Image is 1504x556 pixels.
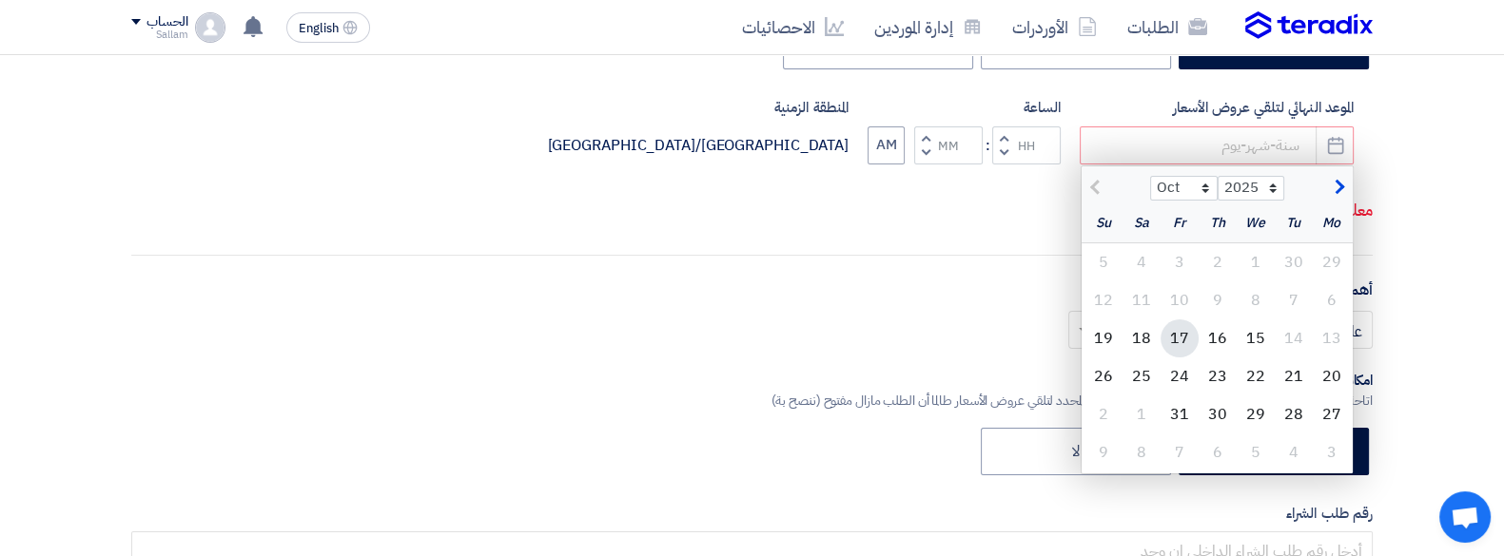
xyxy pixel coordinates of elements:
a: الطلبات [1112,5,1222,49]
div: 23 [1199,357,1237,395]
div: Th [1199,204,1237,242]
div: 29 [1313,243,1351,281]
div: 26 [1084,357,1123,395]
div: 1 [1237,243,1275,281]
div: 24 [1161,357,1199,395]
div: We [1237,204,1275,242]
div: 30 [1275,243,1313,281]
div: 5 [1084,243,1123,281]
div: 8 [1237,281,1275,319]
div: 10 [1161,281,1199,319]
div: Su [1084,204,1123,242]
div: 14 [1275,319,1313,357]
div: 1 [1123,395,1161,433]
div: 19 [1084,319,1123,357]
div: : [983,134,992,157]
div: 30 [1199,395,1237,433]
label: الساعة [868,97,1061,119]
div: 17 [1161,319,1199,357]
div: 9 [1084,433,1123,471]
label: الموعد النهائي لتلقي عروض الأسعار [1080,97,1354,119]
div: [GEOGRAPHIC_DATA]/[GEOGRAPHIC_DATA] [547,134,849,157]
div: 4 [1275,433,1313,471]
label: المنطقة الزمنية [547,97,849,119]
a: الأوردرات [997,5,1112,49]
div: Open chat [1439,491,1491,543]
div: 28 [1275,395,1313,433]
div: 13 [1313,319,1351,357]
div: Sa [1123,204,1161,242]
div: 20 [1313,357,1351,395]
div: 18 [1123,319,1161,357]
div: Sallam [131,29,187,40]
div: 7 [1161,433,1199,471]
a: إدارة الموردين [859,5,997,49]
div: 6 [1199,433,1237,471]
div: 3 [1161,243,1199,281]
div: 25 [1123,357,1161,395]
label: رقم طلب الشراء [131,503,1373,525]
button: AM [868,126,905,164]
div: 11 [1123,281,1161,319]
input: Minutes [914,126,983,164]
div: 22 [1237,357,1275,395]
div: 21 [1275,357,1313,395]
input: سنة-شهر-يوم [1080,126,1354,164]
label: لا [981,428,1171,475]
div: 7 [1275,281,1313,319]
div: 27 [1313,395,1351,433]
span: English [299,22,339,35]
div: 29 [1237,395,1275,433]
div: 15 [1237,319,1275,357]
a: الاحصائيات [727,5,859,49]
div: 16 [1199,319,1237,357]
div: 9 [1199,281,1237,319]
div: امكانية استلام عروض أسعار بعد هذا الموعد النهائي؟ [771,372,1373,391]
div: 3 [1313,433,1351,471]
button: English [286,12,370,43]
div: 5 [1237,433,1275,471]
img: Teradix logo [1245,11,1373,40]
div: 4 [1123,243,1161,281]
div: اتاحة فرصة للموردين لتقديم عرض أسعار بعد التاريخ النهائي المحدد لتلقي عروض الأسعار طالما أن الطلب... [771,391,1373,411]
div: Fr [1161,204,1199,242]
div: 6 [1313,281,1351,319]
p: معلومة مطلوبة [132,199,1373,223]
div: 2 [1199,243,1237,281]
div: الحساب [146,14,187,30]
div: 31 [1161,395,1199,433]
div: Tu [1275,204,1313,242]
img: profile_test.png [195,12,225,43]
input: Hours [992,126,1061,164]
div: 2 [1084,395,1123,433]
div: 12 [1084,281,1123,319]
div: 8 [1123,433,1161,471]
div: Mo [1313,204,1351,242]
